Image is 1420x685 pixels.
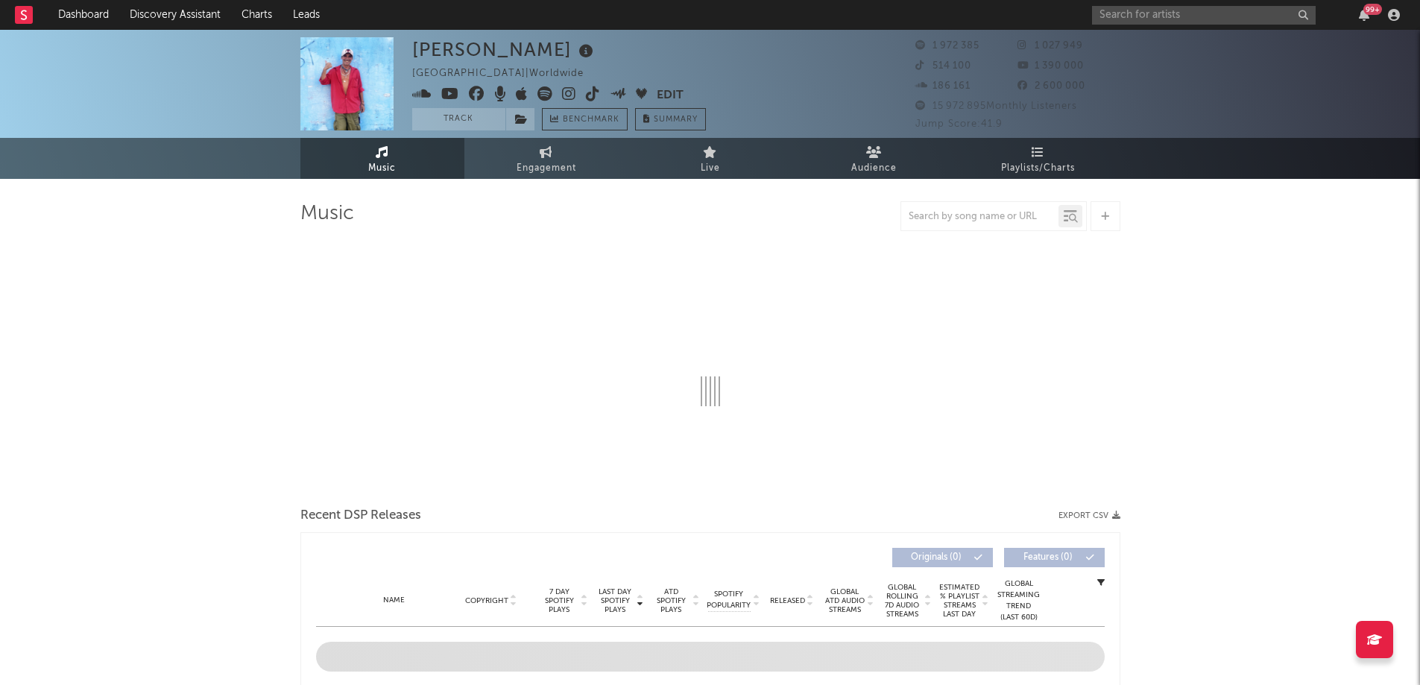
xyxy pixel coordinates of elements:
a: Music [300,138,464,179]
span: Originals ( 0 ) [902,553,971,562]
button: Features(0) [1004,548,1105,567]
span: Global Rolling 7D Audio Streams [882,583,923,619]
span: Estimated % Playlist Streams Last Day [939,583,980,619]
span: Playlists/Charts [1001,160,1075,177]
span: Copyright [465,596,508,605]
span: ATD Spotify Plays [651,587,691,614]
span: 1 972 385 [915,41,979,51]
button: Originals(0) [892,548,993,567]
span: 1 027 949 [1017,41,1083,51]
a: Audience [792,138,956,179]
span: Benchmark [563,111,619,129]
a: Benchmark [542,108,628,130]
button: Track [412,108,505,130]
span: Music [368,160,396,177]
button: Edit [657,86,684,105]
span: 2 600 000 [1017,81,1085,91]
a: Playlists/Charts [956,138,1120,179]
div: [GEOGRAPHIC_DATA] | Worldwide [412,65,601,83]
div: [PERSON_NAME] [412,37,597,62]
button: 99+ [1359,9,1369,21]
span: 7 Day Spotify Plays [540,587,579,614]
input: Search for artists [1092,6,1316,25]
span: Spotify Popularity [707,589,751,611]
div: Global Streaming Trend (Last 60D) [997,578,1041,623]
input: Search by song name or URL [901,211,1058,223]
a: Live [628,138,792,179]
span: Global ATD Audio Streams [824,587,865,614]
span: 1 390 000 [1017,61,1084,71]
span: Recent DSP Releases [300,507,421,525]
span: 186 161 [915,81,971,91]
span: Audience [851,160,897,177]
span: Live [701,160,720,177]
div: Name [346,595,444,606]
span: 15 972 895 Monthly Listeners [915,101,1077,111]
span: Summary [654,116,698,124]
span: Jump Score: 41.9 [915,119,1003,129]
span: Features ( 0 ) [1014,553,1082,562]
div: 99 + [1363,4,1382,15]
button: Export CSV [1058,511,1120,520]
span: Engagement [517,160,576,177]
span: 514 100 [915,61,971,71]
span: Last Day Spotify Plays [596,587,635,614]
a: Engagement [464,138,628,179]
button: Summary [635,108,706,130]
span: Released [770,596,805,605]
